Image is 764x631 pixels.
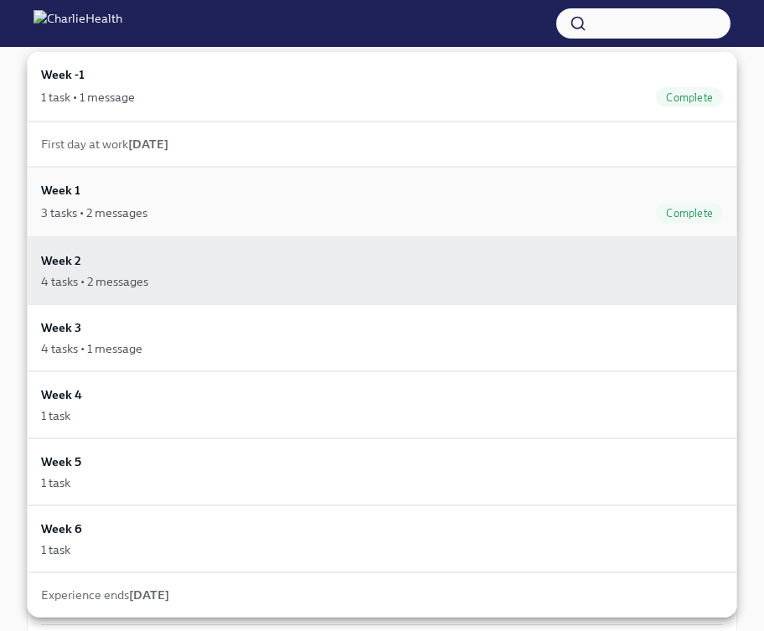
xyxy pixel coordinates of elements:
[41,204,147,221] div: 3 tasks • 2 messages
[27,167,737,237] a: Week 13 tasks • 2 messagesComplete
[41,474,70,491] div: 1 task
[41,251,81,270] h6: Week 2
[27,51,737,122] a: Week -11 task • 1 messageComplete
[656,91,723,104] span: Complete
[41,137,168,152] span: First day at work
[27,438,737,505] a: Week 51 task
[27,237,737,304] a: Week 24 tasks • 2 messages
[41,541,70,558] div: 1 task
[27,505,737,572] a: Week 61 task
[41,89,135,106] div: 1 task • 1 message
[41,318,81,337] h6: Week 3
[27,304,737,371] a: Week 34 tasks • 1 message
[41,407,70,424] div: 1 task
[41,65,85,84] h6: Week -1
[27,371,737,438] a: Week 41 task
[41,181,80,199] h6: Week 1
[41,385,82,404] h6: Week 4
[656,207,723,220] span: Complete
[41,273,148,290] div: 4 tasks • 2 messages
[41,587,169,603] span: Experience ends
[128,137,168,152] strong: [DATE]
[41,520,82,538] h6: Week 6
[41,340,142,357] div: 4 tasks • 1 message
[41,453,81,471] h6: Week 5
[129,587,169,603] strong: [DATE]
